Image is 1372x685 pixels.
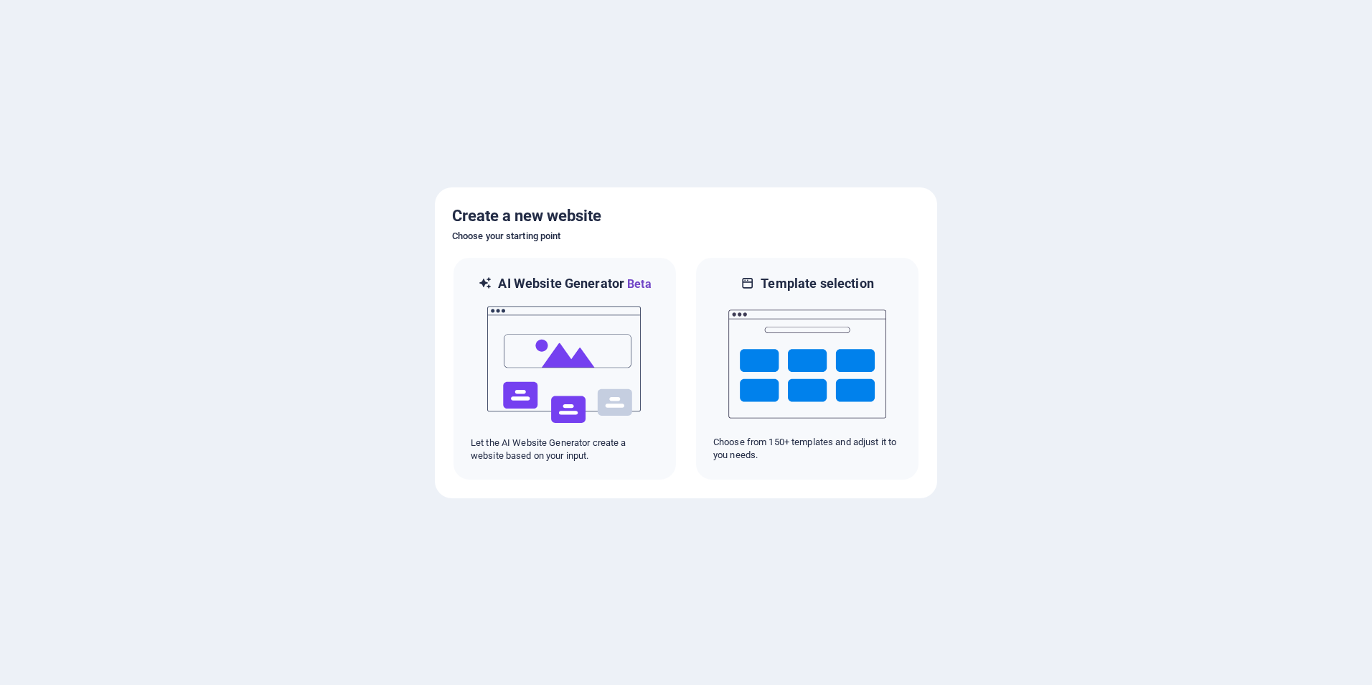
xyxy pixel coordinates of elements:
[695,256,920,481] div: Template selectionChoose from 150+ templates and adjust it to you needs.
[471,437,659,462] p: Let the AI Website Generator create a website based on your input.
[452,205,920,228] h5: Create a new website
[486,293,644,437] img: ai
[498,275,651,293] h6: AI Website Generator
[452,228,920,245] h6: Choose your starting point
[761,275,873,292] h6: Template selection
[452,256,677,481] div: AI Website GeneratorBetaaiLet the AI Website Generator create a website based on your input.
[624,277,652,291] span: Beta
[713,436,901,462] p: Choose from 150+ templates and adjust it to you needs.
